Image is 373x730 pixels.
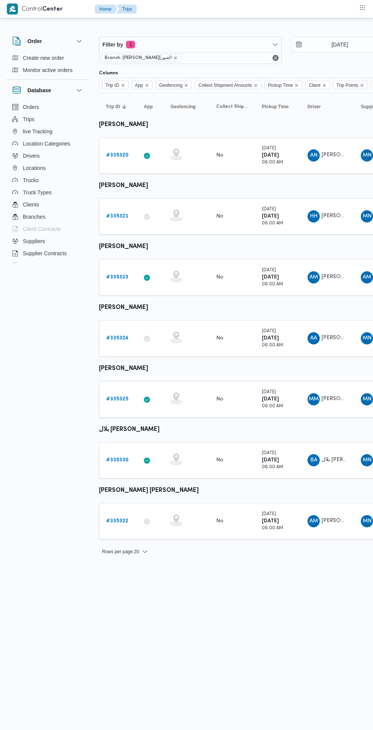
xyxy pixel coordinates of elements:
[262,343,283,347] small: 06:00 AM
[310,454,317,466] span: BA
[106,395,128,404] a: #335325
[7,3,18,14] img: X8yXhbKr1z7QwAAAABJRU5ErkJggg==
[262,336,279,341] b: [DATE]
[322,335,365,340] span: [PERSON_NAME]
[216,518,223,525] div: No
[9,247,87,259] button: Supplier Contracts
[216,335,223,342] div: No
[23,102,39,112] span: Orders
[262,451,276,455] small: [DATE]
[322,396,365,401] span: [PERSON_NAME]
[9,101,87,113] button: Orders
[126,41,135,48] span: 1 active filters
[271,53,280,62] button: Remove
[102,547,139,556] span: Rows per page : 20
[363,393,371,405] span: MN
[361,271,373,283] div: Abozaid Muhammad Abozaid Said
[141,101,160,113] button: App
[23,200,39,209] span: Clients
[106,334,129,343] a: #335324
[262,160,283,165] small: 06:00 AM
[262,275,279,280] b: [DATE]
[363,149,371,162] span: MN
[361,210,373,223] div: Maina Najib Shfiq Qladah
[105,81,119,90] span: Trip ID
[308,271,320,283] div: Abozaid Muhammad Abozaid Said
[363,454,371,466] span: MN
[9,150,87,162] button: Drivers
[106,214,128,219] b: # 335321
[99,183,148,189] b: [PERSON_NAME]
[216,274,223,281] div: No
[216,152,223,159] div: No
[262,221,283,226] small: 06:00 AM
[173,56,178,60] button: remove selected entity
[308,454,320,466] div: Bilal Alsaid Isamaail Isamaail
[262,512,276,516] small: [DATE]
[9,138,87,150] button: Location Categories
[156,81,192,89] span: Geofencing
[9,162,87,174] button: Locations
[262,526,283,530] small: 06:00 AM
[167,101,206,113] button: Geofencing
[23,249,67,258] span: Supplier Contracts
[106,336,129,341] b: # 335324
[23,66,73,75] span: Monitor active orders
[361,393,373,405] div: Maina Najib Shfiq Qladah
[99,70,118,76] label: Columns
[363,271,371,283] span: AM
[310,210,317,223] span: HH
[23,127,53,136] span: live Tracking
[309,515,318,527] span: AM
[262,282,283,287] small: 06:00 AM
[268,81,293,90] span: Pickup Time
[262,146,276,150] small: [DATE]
[23,53,64,62] span: Create new order
[262,207,276,211] small: [DATE]
[262,214,279,219] b: [DATE]
[42,6,63,12] b: Center
[198,81,252,90] span: Collect Shipment Amounts
[309,81,320,90] span: Client
[23,237,45,246] span: Suppliers
[308,393,320,405] div: Mahmood Muhammad Said Muhammad
[106,458,129,463] b: # 335330
[361,149,373,162] div: Maina Najib Shfiq Qladah
[106,151,129,160] a: #335320
[9,64,87,76] button: Monitor active orders
[262,519,279,523] b: [DATE]
[99,122,148,128] b: [PERSON_NAME]
[132,81,153,89] span: App
[9,259,87,272] button: Devices
[259,101,297,113] button: Pickup Time
[361,454,373,466] div: Maina Najib Shfiq Qladah
[333,81,368,89] span: Trip Points
[12,37,84,46] button: Order
[9,186,87,199] button: Truck Types
[23,212,45,221] span: Branches
[99,547,151,556] button: Rows per page:20
[99,37,281,52] button: Filter by1 active filters
[99,427,159,432] b: بلال [PERSON_NAME]
[6,52,90,79] div: Order
[361,515,373,527] div: Maina Najib Shfiq Qladah
[106,273,128,282] a: #335323
[145,83,149,88] button: Remove App from selection in this group
[262,397,279,402] b: [DATE]
[363,332,371,344] span: MN
[27,86,51,95] h3: Database
[99,366,148,371] b: [PERSON_NAME]
[171,104,196,110] span: Geofencing
[262,329,276,333] small: [DATE]
[216,396,223,403] div: No
[262,458,279,463] b: [DATE]
[216,457,223,464] div: No
[106,456,129,465] a: #335330
[322,152,365,157] span: [PERSON_NAME]
[159,81,182,90] span: Geofencing
[106,397,128,402] b: # 335325
[310,332,317,344] span: AA
[294,83,299,88] button: Remove Pickup Time from selection in this group
[262,153,279,158] b: [DATE]
[121,104,128,110] svg: Sorted in descending order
